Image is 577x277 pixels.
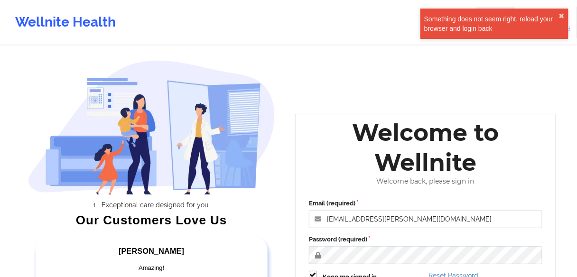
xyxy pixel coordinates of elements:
label: Password (required) [309,235,542,244]
button: close [559,12,565,20]
div: Something does not seem right, reload your browser and login back [424,14,559,33]
span: [PERSON_NAME] [119,247,184,255]
li: Exceptional care designed for you. [36,201,275,209]
div: Welcome to Wellnite [302,118,549,177]
div: Our Customers Love Us [28,215,276,225]
label: Email (required) [309,199,542,208]
input: Email address [309,210,542,228]
img: wellnite-auth-hero_200.c722682e.png [28,60,276,194]
div: Amazing! [51,263,252,273]
div: Welcome back, please sign in [302,177,549,185]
